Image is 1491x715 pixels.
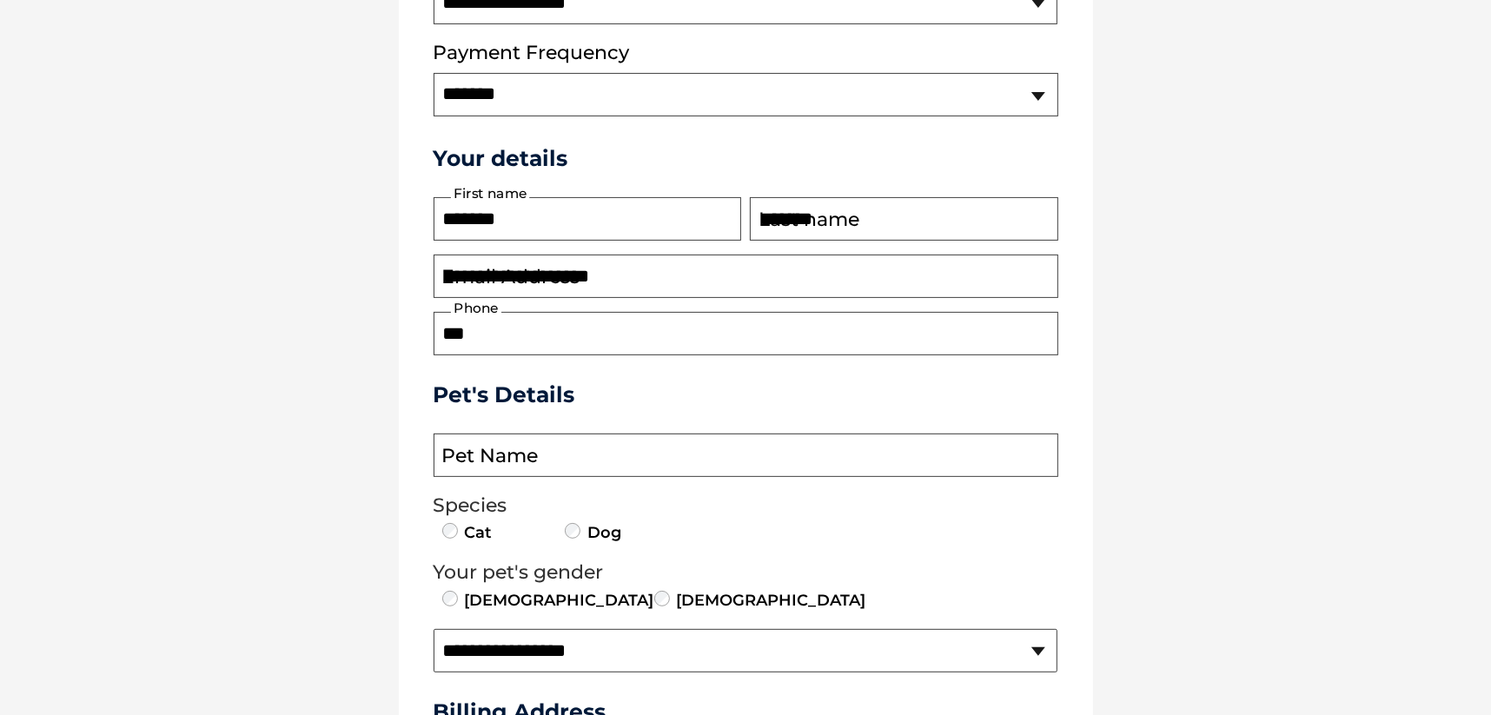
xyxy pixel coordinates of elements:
h3: Your details [434,145,1058,171]
label: Payment Frequency [434,42,630,64]
label: Phone [451,301,501,316]
label: [DEMOGRAPHIC_DATA] [463,589,654,612]
legend: Species [434,494,1058,517]
label: First name [451,186,529,202]
label: Email Address [442,266,580,288]
label: Dog [586,521,621,544]
legend: Your pet's gender [434,561,1058,584]
label: Cat [463,521,493,544]
h3: Pet's Details [427,381,1065,407]
label: Last name [759,209,859,231]
label: [DEMOGRAPHIC_DATA] [675,589,866,612]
